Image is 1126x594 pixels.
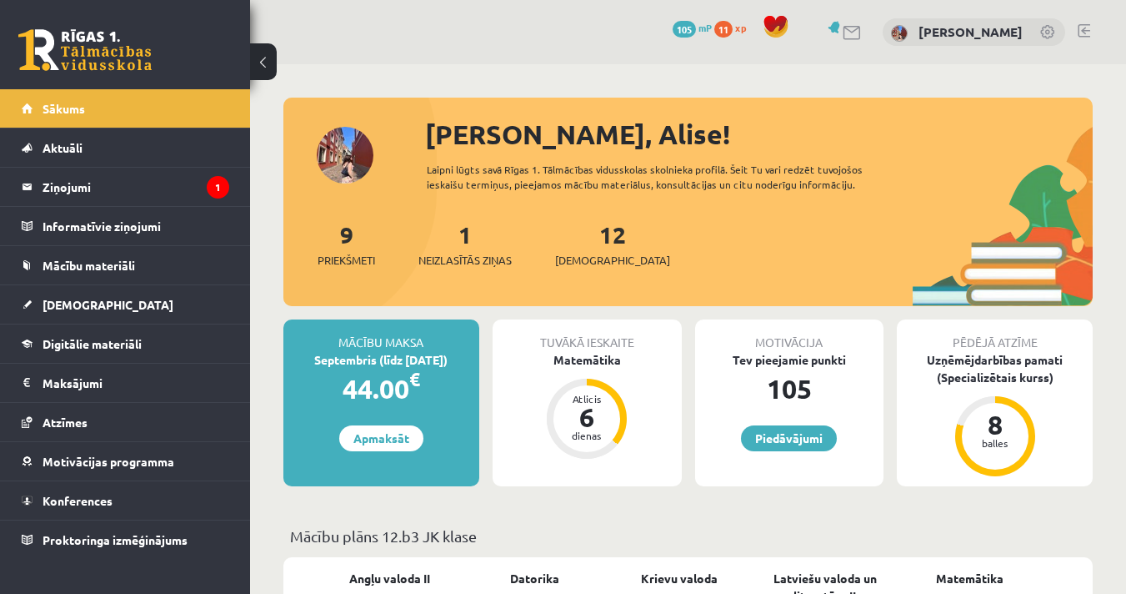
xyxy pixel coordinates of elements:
[418,252,512,269] span: Neizlasītās ziņas
[555,252,670,269] span: [DEMOGRAPHIC_DATA]
[43,297,173,312] span: [DEMOGRAPHIC_DATA]
[695,369,884,409] div: 105
[43,336,142,351] span: Digitālie materiāli
[493,351,682,369] div: Matemātika
[207,176,229,199] i: 1
[22,442,229,481] a: Motivācijas programma
[695,351,884,369] div: Tev pieejamie punkti
[673,21,696,38] span: 105
[897,351,1093,386] div: Uzņēmējdarbības pamati (Specializētais kurss)
[918,23,1023,40] a: [PERSON_NAME]
[22,364,229,402] a: Maksājumi
[891,25,908,42] img: Alise Veženkova
[897,351,1093,479] a: Uzņēmējdarbības pamati (Specializētais kurss) 8 balles
[22,246,229,284] a: Mācību materiāli
[562,394,612,404] div: Atlicis
[735,21,746,34] span: xp
[22,128,229,167] a: Aktuāli
[22,285,229,324] a: [DEMOGRAPHIC_DATA]
[22,89,229,128] a: Sākums
[283,320,479,351] div: Mācību maksa
[43,532,188,547] span: Proktoringa izmēģinājums
[43,168,229,206] legend: Ziņojumi
[43,258,135,273] span: Mācību materiāli
[493,320,682,351] div: Tuvākā ieskaite
[409,367,420,391] span: €
[562,404,612,430] div: 6
[970,411,1020,438] div: 8
[741,425,837,451] a: Piedāvājumi
[43,207,229,245] legend: Informatīvie ziņojumi
[425,114,1093,154] div: [PERSON_NAME], Alise!
[22,325,229,363] a: Digitālie materiāli
[698,21,712,34] span: mP
[43,364,229,402] legend: Maksājumi
[318,252,375,269] span: Priekšmeti
[897,320,1093,351] div: Pēdējā atzīme
[510,570,559,587] a: Datorika
[427,162,913,192] div: Laipni lūgts savā Rīgas 1. Tālmācības vidusskolas skolnieka profilā. Šeit Tu vari redzēt tuvojošo...
[22,403,229,441] a: Atzīmes
[283,351,479,369] div: Septembris (līdz [DATE])
[43,101,85,116] span: Sākums
[936,570,1003,587] a: Matemātika
[283,369,479,409] div: 44.00
[22,521,229,559] a: Proktoringa izmēģinājums
[22,168,229,206] a: Ziņojumi1
[290,525,1086,547] p: Mācību plāns 12.b3 JK klase
[418,219,512,269] a: 1Neizlasītās ziņas
[43,140,83,155] span: Aktuāli
[493,351,682,461] a: Matemātika Atlicis 6 dienas
[673,21,712,34] a: 105 mP
[18,29,152,71] a: Rīgas 1. Tālmācības vidusskola
[22,207,229,245] a: Informatīvie ziņojumi
[714,21,733,38] span: 11
[43,454,174,469] span: Motivācijas programma
[555,219,670,269] a: 12[DEMOGRAPHIC_DATA]
[695,320,884,351] div: Motivācija
[43,415,88,430] span: Atzīmes
[562,430,612,440] div: dienas
[970,438,1020,448] div: balles
[43,493,113,508] span: Konferences
[641,570,718,587] a: Krievu valoda
[339,425,423,451] a: Apmaksāt
[318,219,375,269] a: 9Priekšmeti
[714,21,754,34] a: 11 xp
[22,481,229,520] a: Konferences
[349,570,430,587] a: Angļu valoda II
